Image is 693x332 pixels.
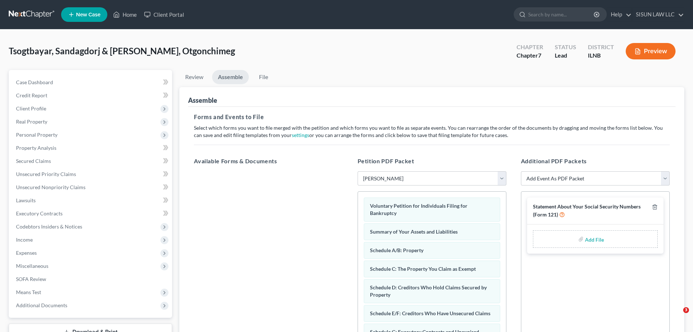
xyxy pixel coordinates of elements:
[10,273,172,286] a: SOFA Review
[16,105,46,112] span: Client Profile
[683,307,689,313] span: 3
[194,157,343,165] h5: Available Forms & Documents
[292,132,309,138] a: settings
[533,203,641,218] span: Statement About Your Social Security Numbers (Form 121)
[588,51,614,60] div: ILNB
[538,52,541,59] span: 7
[521,157,670,165] h5: Additional PDF Packets
[607,8,632,21] a: Help
[16,171,76,177] span: Unsecured Priority Claims
[16,145,56,151] span: Property Analysis
[517,51,543,60] div: Chapter
[10,168,172,181] a: Unsecured Priority Claims
[194,124,670,139] p: Select which forms you want to file merged with the petition and which forms you want to file as ...
[16,118,47,125] span: Real Property
[16,302,67,308] span: Additional Documents
[528,8,595,21] input: Search by name...
[16,158,51,164] span: Secured Claims
[10,141,172,155] a: Property Analysis
[16,250,37,256] span: Expenses
[16,79,53,85] span: Case Dashboard
[179,70,209,84] a: Review
[555,51,576,60] div: Lead
[16,197,36,203] span: Lawsuits
[626,43,676,59] button: Preview
[370,229,458,235] span: Summary of Your Assets and Liabilities
[140,8,188,21] a: Client Portal
[16,289,41,295] span: Means Test
[9,46,235,56] span: Tsogtbayar, Sandagdorj & [PERSON_NAME], Otgonchimeg
[555,43,576,51] div: Status
[10,155,172,168] a: Secured Claims
[10,207,172,220] a: Executory Contracts
[588,43,614,51] div: District
[370,284,487,298] span: Schedule D: Creditors Who Hold Claims Secured by Property
[188,96,217,105] div: Assemble
[517,43,543,51] div: Chapter
[109,8,140,21] a: Home
[16,223,82,230] span: Codebtors Insiders & Notices
[16,263,48,269] span: Miscellaneous
[16,210,63,216] span: Executory Contracts
[212,70,249,84] a: Assemble
[16,132,57,138] span: Personal Property
[370,203,467,216] span: Voluntary Petition for Individuals Filing for Bankruptcy
[10,194,172,207] a: Lawsuits
[16,92,47,98] span: Credit Report
[76,12,100,17] span: New Case
[16,276,46,282] span: SOFA Review
[10,89,172,102] a: Credit Report
[16,237,33,243] span: Income
[370,310,490,316] span: Schedule E/F: Creditors Who Have Unsecured Claims
[16,184,85,190] span: Unsecured Nonpriority Claims
[632,8,684,21] a: SISUN LAW LLC
[358,157,414,164] span: Petition PDF Packet
[10,181,172,194] a: Unsecured Nonpriority Claims
[10,76,172,89] a: Case Dashboard
[370,266,476,272] span: Schedule C: The Property You Claim as Exempt
[252,70,275,84] a: File
[370,247,423,253] span: Schedule A/B: Property
[668,307,686,325] iframe: Intercom live chat
[194,113,670,121] h5: Forms and Events to File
